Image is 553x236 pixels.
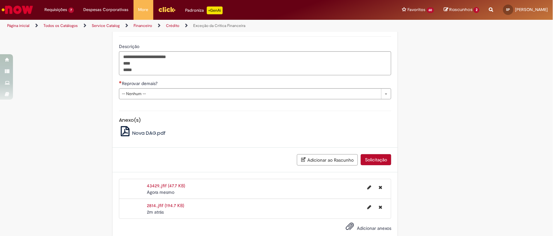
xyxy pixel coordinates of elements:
[375,182,386,193] button: Excluir 43429..jfif
[119,118,391,123] h5: Anexo(s)
[5,20,364,32] ul: Trilhas de página
[92,23,120,28] a: Service Catalog
[147,209,164,215] span: 2m atrás
[147,183,185,189] a: 43429..jfif (47.7 KB)
[357,225,391,231] span: Adicionar anexos
[147,203,184,208] a: 2814..jfif (194.7 KB)
[119,130,166,136] a: Nova DAG.pdf
[363,182,375,193] button: Editar nome de arquivo 43429..jfif
[147,189,174,195] time: 30/09/2025 14:02:52
[1,3,34,16] img: ServiceNow
[166,23,179,28] a: Crédito
[43,23,78,28] a: Todos os Catálogos
[207,6,223,14] p: +GenAi
[375,202,386,213] button: Excluir 2814..jfif
[44,6,67,13] span: Requisições
[132,130,166,136] span: Nova DAG.pdf
[68,7,74,13] span: 7
[361,154,391,165] button: Solicitação
[119,51,391,75] textarea: Descrição
[122,89,378,99] span: -- Nenhum --
[119,43,141,49] span: Descrição
[297,154,358,166] button: Adicionar ao Rascunho
[147,189,174,195] span: Agora mesmo
[444,7,479,13] a: Rascunhos
[138,6,148,13] span: More
[408,6,426,13] span: Favoritos
[344,220,356,235] button: Adicionar anexos
[427,7,434,13] span: 60
[147,209,164,215] time: 30/09/2025 14:01:17
[122,81,159,86] span: Reprovar demais?
[119,81,122,83] span: Necessários
[449,6,473,13] span: Rascunhos
[363,202,375,213] button: Editar nome de arquivo 2814..jfif
[185,6,223,14] div: Padroniza
[474,7,479,13] span: 2
[193,23,245,28] a: Exceção da Crítica Financeira
[515,7,548,12] span: [PERSON_NAME]
[84,6,129,13] span: Despesas Corporativas
[134,23,152,28] a: Financeiro
[7,23,29,28] a: Página inicial
[158,5,176,14] img: click_logo_yellow_360x200.png
[506,7,510,12] span: SP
